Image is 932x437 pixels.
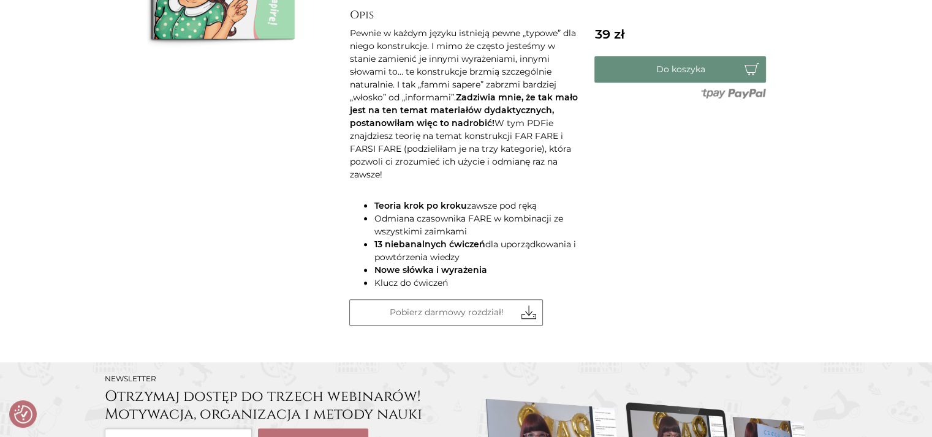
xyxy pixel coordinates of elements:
[349,92,577,129] strong: Zadziwia mnie, że tak mało jest na ten temat materiałów dydaktycznych, postanowiłam więc to nadro...
[374,200,582,212] li: zawsze pod ręką
[374,212,582,238] li: Odmiana czasownika FARE w kombinacji ze wszystkimi zaimkami
[349,9,582,22] h2: Opis
[594,26,624,42] span: 39
[374,238,582,264] li: dla uporządkowania i powtórzenia wiedzy
[349,27,582,181] p: Pewnie w każdym języku istnieją pewne „typowe” dla niego konstrukcje. I mimo że często jesteśmy w...
[374,239,485,250] strong: 13 niebanalnych ćwiczeń
[105,375,460,383] h2: Newsletter
[374,200,466,211] strong: Teoria krok po kroku
[374,277,582,289] li: Klucz do ćwiczeń
[374,264,487,275] strong: Nowe słówka i wyrażenia
[14,405,32,424] button: Preferencje co do zgód
[349,299,543,326] a: Pobierz darmowy rozdział!
[594,56,766,83] button: Do koszyka
[105,388,460,424] h3: Otrzymaj dostęp do trzech webinarów! Motywacja, organizacja i metody nauki
[14,405,32,424] img: Revisit consent button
